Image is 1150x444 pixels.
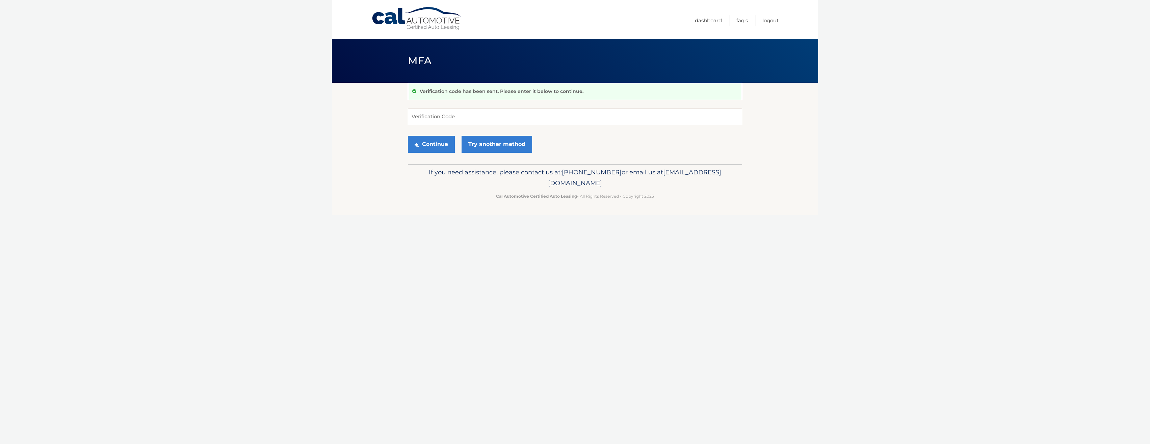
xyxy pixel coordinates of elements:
a: FAQ's [736,15,748,26]
button: Continue [408,136,455,153]
span: [EMAIL_ADDRESS][DOMAIN_NAME] [548,168,721,187]
a: Dashboard [695,15,722,26]
p: If you need assistance, please contact us at: or email us at [412,167,738,189]
a: Try another method [462,136,532,153]
span: [PHONE_NUMBER] [562,168,622,176]
a: Cal Automotive [371,7,463,31]
input: Verification Code [408,108,742,125]
strong: Cal Automotive Certified Auto Leasing [496,194,577,199]
p: Verification code has been sent. Please enter it below to continue. [420,88,583,94]
p: - All Rights Reserved - Copyright 2025 [412,193,738,200]
span: MFA [408,54,432,67]
a: Logout [762,15,779,26]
